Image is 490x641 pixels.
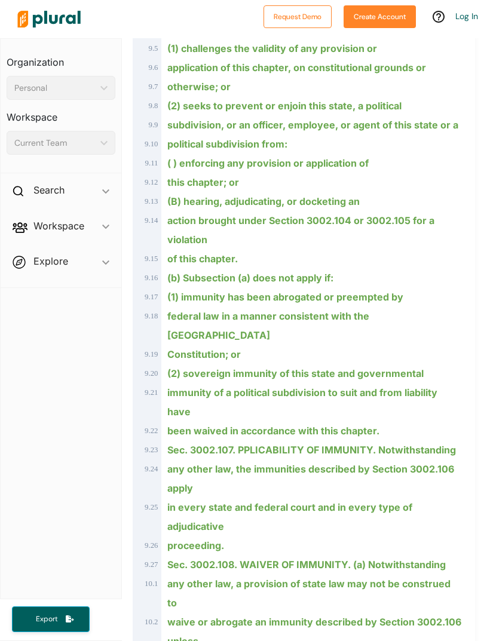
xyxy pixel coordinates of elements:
span: 9 . 27 [145,560,158,569]
ins: (2) seeks to prevent or enjoin this state, a political [167,100,402,112]
ins: (B) hearing, adjudicating, or docketing an [167,195,360,207]
ins: in every state and federal court and in every type of adjudicative [167,501,412,532]
span: 9 . 24 [145,465,158,473]
ins: (b) Subsection (a) does not apply if: [167,272,333,284]
ins: Sec. 3002.108. WAIVER OF IMMUNITY. (a) Notwithstanding [167,559,446,571]
span: 9 . 15 [145,254,158,263]
span: 9 . 18 [145,312,158,320]
ins: subdivision, or an officer, employee, or agent of this state or a [167,119,458,131]
ins: otherwise; or [167,81,231,93]
a: Log In [455,11,478,22]
h2: Search [33,183,65,197]
ins: proceeding. [167,539,224,551]
ins: any other law, the immunities described by Section 3002.106 apply [167,463,454,494]
span: 9 . 10 [145,140,158,148]
h3: Organization [7,45,115,71]
ins: (2) sovereign immunity of this state and governmental [167,367,424,379]
span: 9 . 26 [145,541,158,550]
span: 9 . 19 [145,350,158,358]
div: Current Team [14,137,96,149]
button: Request Demo [264,5,332,28]
ins: ( ) enforcing any provision or application of [167,157,369,169]
h3: Workspace [7,100,115,126]
span: 9 . 14 [145,216,158,225]
button: Create Account [344,5,416,28]
span: 9 . 13 [145,197,158,206]
span: 9 . 12 [145,178,158,186]
span: 9 . 9 [148,121,158,129]
span: 9 . 17 [145,293,158,301]
span: 9 . 16 [145,274,158,282]
ins: (1) challenges the validity of any provision or [167,42,377,54]
span: 9 . 25 [145,503,158,511]
span: 9 . 5 [148,44,158,53]
span: 9 . 7 [148,82,158,91]
span: 9 . 11 [145,159,158,167]
span: 10 . 2 [145,618,158,626]
span: 9 . 6 [148,63,158,72]
span: 9 . 23 [145,446,158,454]
a: Create Account [344,10,416,22]
span: 9 . 22 [145,427,158,435]
ins: any other law, a provision of state law may not be construed to [167,578,451,609]
ins: application of this chapter, on constitutional grounds or [167,62,426,73]
ins: Sec. 3002.107. PPLICABILITY OF IMMUNITY. Notwithstanding [167,444,456,456]
ins: of this chapter. [167,253,238,265]
ins: action brought under Section 3002.104 or 3002.105 for a violation [167,214,434,246]
ins: Constitution; or [167,348,241,360]
div: Personal [14,82,96,94]
a: Request Demo [264,10,332,22]
ins: federal law in a manner consistent with the [GEOGRAPHIC_DATA] [167,310,369,341]
span: 9 . 21 [145,388,158,397]
ins: immunity of a political subdivision to suit and from liability have [167,387,437,418]
ins: political subdivision from: [167,138,287,150]
button: Export [12,606,90,632]
ins: (1) immunity has been abrogated or preempted by [167,291,403,303]
span: 9 . 8 [148,102,158,110]
span: Export [27,614,66,624]
ins: been waived in accordance with this chapter. [167,425,379,437]
ins: this chapter; or [167,176,239,188]
span: 10 . 1 [145,579,158,588]
span: 9 . 20 [145,369,158,378]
